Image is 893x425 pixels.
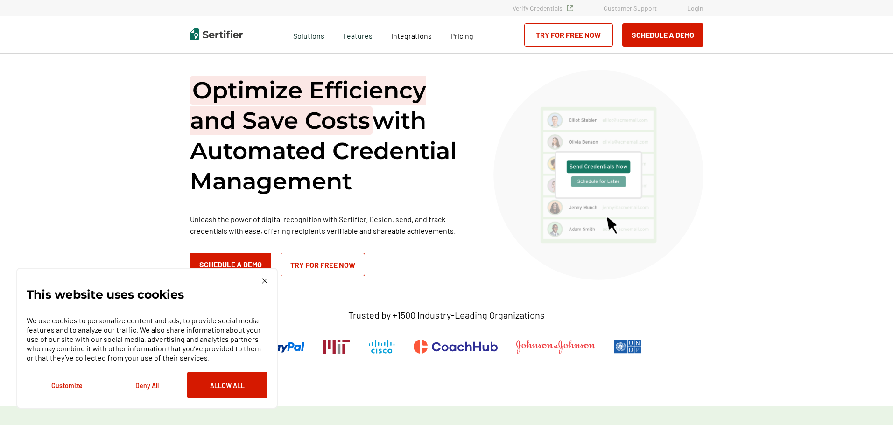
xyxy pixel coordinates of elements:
a: Customer Support [604,4,657,12]
img: Sertifier | Digital Credentialing Platform [190,28,243,40]
a: Try for Free Now [524,23,613,47]
span: Pricing [450,31,473,40]
p: We use cookies to personalize content and ads, to provide social media features and to analyze ou... [27,316,267,362]
img: Verified [567,5,573,11]
button: Allow All [187,372,267,398]
g: Olivia Benson [569,140,598,143]
a: Integrations [391,29,432,41]
g: amy@acmemail.com [603,162,646,166]
button: Schedule a Demo [190,253,271,276]
iframe: Chat Widget [846,380,893,425]
img: CoachHub [414,340,498,354]
span: Solutions [293,29,324,41]
button: Schedule a Demo [622,23,703,47]
span: Integrations [391,31,432,40]
a: Verify Credentials [513,4,573,12]
a: Pricing [450,29,473,41]
a: Try for Free Now [281,253,365,276]
p: Trusted by +1500 Industry-Leading Organizations [348,309,545,321]
button: Deny All [107,372,187,398]
img: Cookie Popup Close [262,278,267,284]
img: PayPal [252,340,304,354]
img: UNDP [614,340,641,354]
g: Elliot Stabler [569,118,597,122]
span: Optimize Efficiency and Save Costs [190,76,426,135]
span: Features [343,29,373,41]
p: This website uses cookies [27,290,184,299]
g: Jenny Munch [569,206,597,210]
a: Login [687,4,703,12]
img: Massachusetts Institute of Technology [323,340,350,354]
h1: with Automated Credential Management [190,75,470,196]
button: Customize [27,372,107,398]
img: Cisco [369,340,395,354]
img: Johnson & Johnson [516,340,595,354]
p: Unleash the power of digital recognition with Sertifier. Design, send, and track credentials with... [190,213,470,237]
g: jenny@acmemail.com [602,206,648,210]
